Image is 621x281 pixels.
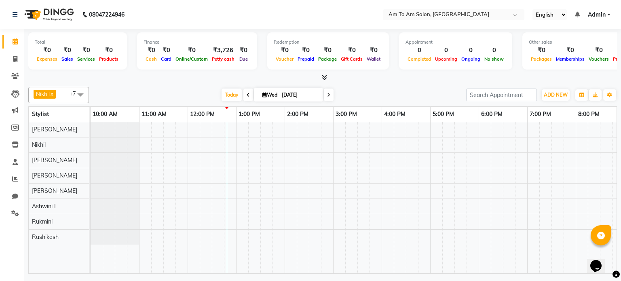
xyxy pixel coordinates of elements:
[35,56,59,62] span: Expenses
[406,56,433,62] span: Completed
[59,56,75,62] span: Sales
[75,56,97,62] span: Services
[89,3,125,26] b: 08047224946
[144,56,159,62] span: Cash
[285,108,310,120] a: 2:00 PM
[365,46,382,55] div: ₹0
[587,249,613,273] iframe: chat widget
[339,46,365,55] div: ₹0
[91,108,120,120] a: 10:00 AM
[32,218,53,225] span: Rukmini
[482,46,506,55] div: 0
[279,89,320,101] input: 2025-09-03
[433,56,459,62] span: Upcoming
[173,46,210,55] div: ₹0
[32,141,46,148] span: Nikhil
[576,108,602,120] a: 8:00 PM
[36,91,50,97] span: Nikhil
[587,56,611,62] span: Vouchers
[459,56,482,62] span: Ongoing
[316,56,339,62] span: Package
[482,56,506,62] span: No show
[274,39,382,46] div: Redemption
[21,3,76,26] img: logo
[32,126,77,133] span: [PERSON_NAME]
[542,89,570,101] button: ADD NEW
[144,39,251,46] div: Finance
[296,56,316,62] span: Prepaid
[459,46,482,55] div: 0
[75,46,97,55] div: ₹0
[32,172,77,179] span: [PERSON_NAME]
[159,56,173,62] span: Card
[139,108,169,120] a: 11:00 AM
[188,108,217,120] a: 12:00 PM
[334,108,359,120] a: 3:00 PM
[365,56,382,62] span: Wallet
[554,46,587,55] div: ₹0
[144,46,159,55] div: ₹0
[260,92,279,98] span: Wed
[59,46,75,55] div: ₹0
[210,56,237,62] span: Petty cash
[237,56,250,62] span: Due
[222,89,242,101] span: Today
[97,56,120,62] span: Products
[466,89,537,101] input: Search Appointment
[70,90,82,97] span: +7
[528,108,553,120] a: 7:00 PM
[173,56,210,62] span: Online/Custom
[433,46,459,55] div: 0
[529,46,554,55] div: ₹0
[274,56,296,62] span: Voucher
[274,46,296,55] div: ₹0
[32,187,77,194] span: [PERSON_NAME]
[32,233,59,241] span: Rushikesh
[316,46,339,55] div: ₹0
[529,56,554,62] span: Packages
[32,203,56,210] span: Ashwini I
[587,46,611,55] div: ₹0
[588,11,606,19] span: Admin
[32,110,49,118] span: Stylist
[479,108,505,120] a: 6:00 PM
[406,39,506,46] div: Appointment
[97,46,120,55] div: ₹0
[32,156,77,164] span: [PERSON_NAME]
[339,56,365,62] span: Gift Cards
[554,56,587,62] span: Memberships
[50,91,53,97] a: x
[296,46,316,55] div: ₹0
[237,46,251,55] div: ₹0
[35,46,59,55] div: ₹0
[406,46,433,55] div: 0
[210,46,237,55] div: ₹3,726
[35,39,120,46] div: Total
[159,46,173,55] div: ₹0
[382,108,408,120] a: 4:00 PM
[431,108,456,120] a: 5:00 PM
[544,92,568,98] span: ADD NEW
[237,108,262,120] a: 1:00 PM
